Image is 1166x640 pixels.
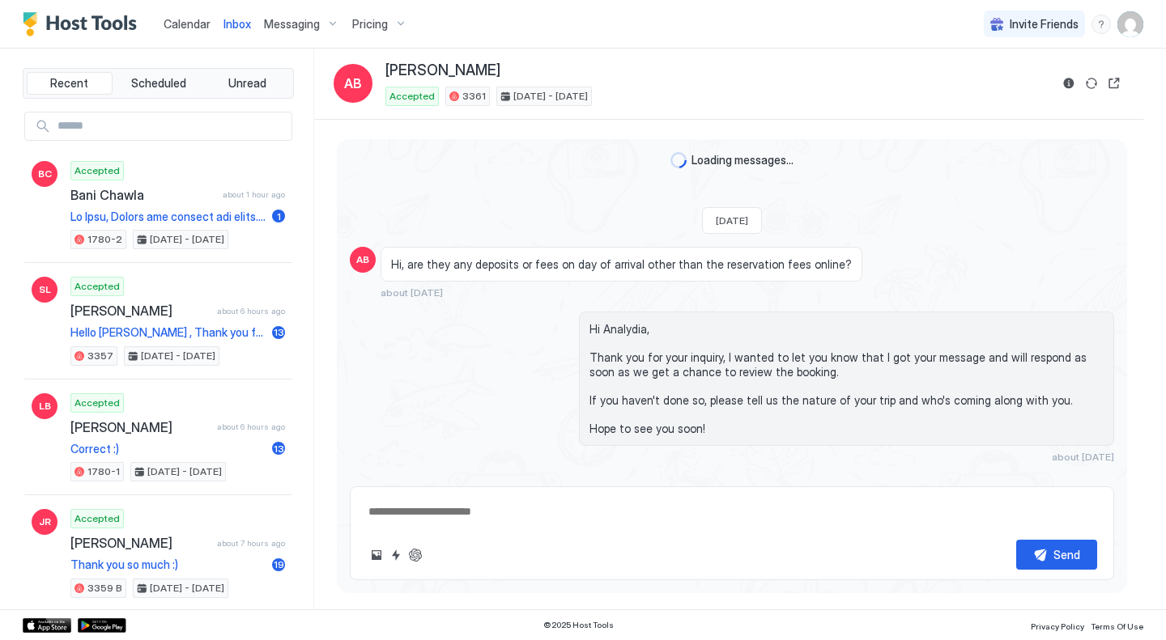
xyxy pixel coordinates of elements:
span: Accepted [74,279,120,294]
button: Quick reply [386,545,406,565]
span: Privacy Policy [1031,621,1084,631]
a: Terms Of Use [1091,617,1143,634]
span: Calendar [164,17,211,31]
span: about [DATE] [1052,451,1114,463]
span: about 7 hours ago [217,538,285,549]
span: BC [38,167,52,181]
button: ChatGPT Auto Reply [406,545,425,565]
span: about [DATE] [381,286,443,299]
span: Hello [PERSON_NAME] , Thank you for letting us know! We’ll ask our team to check the gate [DATE].... [70,325,266,340]
span: Lo Ipsu, Dolors ame consect adi elits. D'ei temp inc utla etdolor magnaaliq enima-mi veniamquisno... [70,210,266,224]
span: Invite Friends [1010,17,1079,32]
button: Open reservation [1104,74,1124,93]
span: about 6 hours ago [217,422,285,432]
span: Terms Of Use [1091,621,1143,631]
button: Send [1016,540,1097,570]
div: Send [1053,546,1080,563]
span: 1 [277,210,281,223]
span: Correct :) [70,442,266,456]
span: 19 [274,558,284,570]
button: Unread [204,72,290,95]
span: Accepted [74,163,120,178]
span: [DATE] - [DATE] [141,349,215,363]
a: Calendar [164,15,211,32]
span: Scheduled [131,76,186,91]
button: Sync reservation [1082,74,1101,93]
span: 3359 B [87,581,122,595]
span: about 6 hours ago [217,306,285,316]
button: Reservation information [1059,74,1079,93]
span: Recent [50,76,88,91]
button: Scheduled [116,72,202,95]
span: 3361 [462,89,486,104]
a: App Store [23,618,71,633]
span: [PERSON_NAME] [385,61,500,80]
span: 1780-2 [87,232,122,247]
button: Recent [27,72,113,95]
span: [PERSON_NAME] [70,535,211,551]
span: Hi, are they any deposits or fees on day of arrival other than the reservation fees online? [391,257,852,272]
span: [PERSON_NAME] [70,419,211,435]
span: SL [39,282,51,297]
span: about 1 hour ago [223,189,285,200]
span: 13 [274,326,284,338]
div: loading [670,152,687,168]
span: LB [39,399,51,413]
div: tab-group [23,68,294,99]
a: Host Tools Logo [23,12,144,36]
span: Accepted [74,511,120,526]
span: [PERSON_NAME] [70,303,211,319]
span: [DATE] - [DATE] [150,581,224,595]
span: Bani Chawla [70,187,216,203]
span: Unread [228,76,266,91]
span: 1780-1 [87,464,120,479]
span: Messaging [264,17,320,32]
span: Loading messages... [692,153,794,167]
span: [DATE] - [DATE] [147,464,222,479]
span: AB [356,252,369,267]
span: [DATE] - [DATE] [513,89,588,104]
span: [DATE] [716,214,748,227]
div: menu [1092,15,1111,34]
span: 13 [274,443,284,455]
div: User profile [1117,11,1143,37]
a: Google Play Store [78,618,126,633]
span: Thank you so much :) [70,557,266,572]
input: Input Field [51,112,291,140]
span: Inbox [223,17,251,31]
span: Accepted [74,396,120,410]
span: 3357 [87,349,113,363]
span: Accepted [389,89,435,104]
a: Inbox [223,15,251,32]
span: AB [344,74,362,93]
span: © 2025 Host Tools [543,620,614,630]
span: Hi Analydia, Thank you for your inquiry, I wanted to let you know that I got your message and wil... [589,322,1104,435]
span: [DATE] - [DATE] [150,232,224,247]
span: Pricing [352,17,388,32]
span: JR [39,515,51,529]
button: Upload image [367,545,386,565]
a: Privacy Policy [1031,617,1084,634]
